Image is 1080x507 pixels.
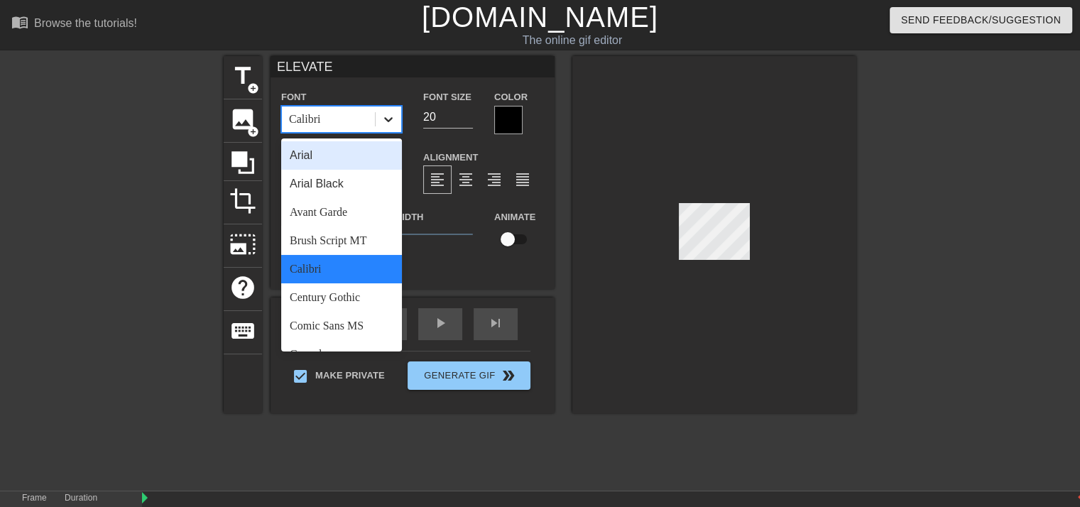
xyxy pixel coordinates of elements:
[229,317,256,344] span: keyboard
[281,283,402,312] div: Century Gothic
[486,171,503,188] span: format_align_right
[289,111,320,128] div: Calibri
[65,494,97,503] label: Duration
[281,141,402,170] div: Arial
[281,255,402,283] div: Calibri
[281,90,306,104] label: Font
[500,367,517,384] span: double_arrow
[34,17,137,29] div: Browse the tutorials!
[432,315,449,332] span: play_arrow
[281,340,402,369] div: Consolas
[457,171,474,188] span: format_align_center
[422,1,658,33] a: [DOMAIN_NAME]
[367,32,778,49] div: The online gif editor
[408,361,530,390] button: Generate Gif
[281,227,402,255] div: Brush Script MT
[423,151,478,165] label: Alignment
[315,369,385,383] span: Make Private
[11,13,137,36] a: Browse the tutorials!
[281,170,402,198] div: Arial Black
[514,171,531,188] span: format_align_justify
[901,11,1061,29] span: Send Feedback/Suggestion
[229,62,256,89] span: title
[494,210,535,224] label: Animate
[494,90,528,104] label: Color
[413,367,525,384] span: Generate Gif
[229,274,256,301] span: help
[281,312,402,340] div: Comic Sans MS
[890,7,1072,33] button: Send Feedback/Suggestion
[281,198,402,227] div: Avant Garde
[229,231,256,258] span: photo_size_select_large
[11,13,28,31] span: menu_book
[229,106,256,133] span: image
[429,171,446,188] span: format_align_left
[247,82,259,94] span: add_circle
[247,126,259,138] span: add_circle
[487,315,504,332] span: skip_next
[423,90,471,104] label: Font Size
[229,187,256,214] span: crop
